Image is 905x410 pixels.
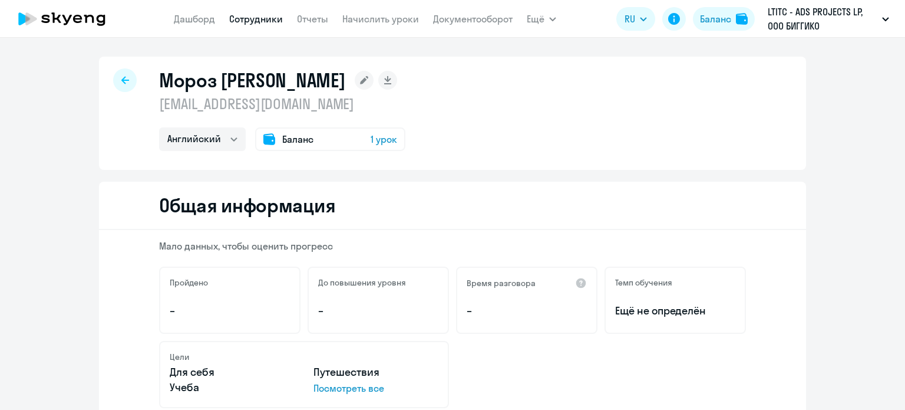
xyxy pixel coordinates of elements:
button: LTITC - ADS PROJECTS LP, ООО БИГГИКО [762,5,895,33]
span: Ещё не определён [615,303,735,319]
p: – [170,303,290,319]
p: Учеба [170,380,295,395]
p: Мало данных, чтобы оценить прогресс [159,240,746,252]
a: Сотрудники [229,13,283,25]
a: Начислить уроки [342,13,419,25]
a: Документооборот [433,13,513,25]
p: – [467,303,587,319]
button: Балансbalance [693,7,755,31]
h5: Темп обучения [615,277,672,288]
span: 1 урок [371,132,397,146]
button: RU [616,7,655,31]
h5: Время разговора [467,278,536,288]
a: Дашборд [174,13,215,25]
span: RU [625,12,635,26]
p: Посмотреть все [313,381,438,395]
img: balance [736,13,748,25]
button: Ещё [527,7,556,31]
p: LTITC - ADS PROJECTS LP, ООО БИГГИКО [768,5,877,33]
a: Отчеты [297,13,328,25]
p: – [318,303,438,319]
h5: Пройдено [170,277,208,288]
div: Баланс [700,12,731,26]
h5: До повышения уровня [318,277,406,288]
p: Для себя [170,365,295,380]
p: Путешествия [313,365,438,380]
p: [EMAIL_ADDRESS][DOMAIN_NAME] [159,94,405,113]
span: Ещё [527,12,544,26]
span: Баланс [282,132,313,146]
h5: Цели [170,352,189,362]
h1: Мороз [PERSON_NAME] [159,68,345,92]
h2: Общая информация [159,193,335,217]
